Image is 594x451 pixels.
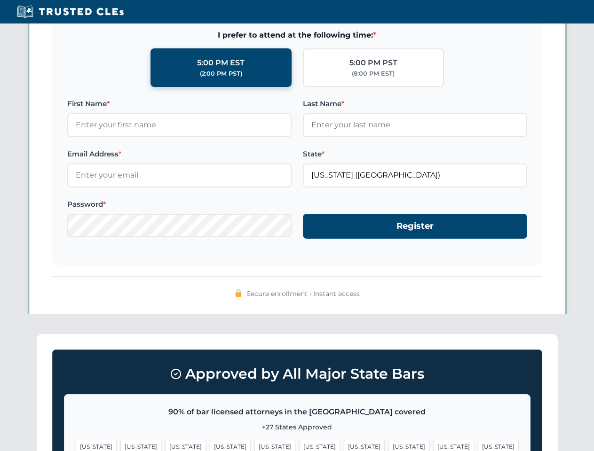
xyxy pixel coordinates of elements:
[200,69,242,78] div: (2:00 PM PST)
[76,422,519,432] p: +27 States Approved
[67,113,292,137] input: Enter your first name
[303,148,527,160] label: State
[64,361,531,387] h3: Approved by All Major State Bars
[303,163,527,187] input: Florida (FL)
[235,289,242,297] img: 🔒
[67,199,292,210] label: Password
[67,148,292,160] label: Email Address
[76,406,519,418] p: 90% of bar licensed attorneys in the [GEOGRAPHIC_DATA] covered
[246,288,360,299] span: Secure enrollment • Instant access
[197,57,245,69] div: 5:00 PM EST
[352,69,395,78] div: (8:00 PM EST)
[67,98,292,109] label: First Name
[303,113,527,137] input: Enter your last name
[303,98,527,109] label: Last Name
[349,57,397,69] div: 5:00 PM PST
[303,214,527,239] button: Register
[14,5,127,19] img: Trusted CLEs
[67,163,292,187] input: Enter your email
[67,29,527,41] span: I prefer to attend at the following time:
